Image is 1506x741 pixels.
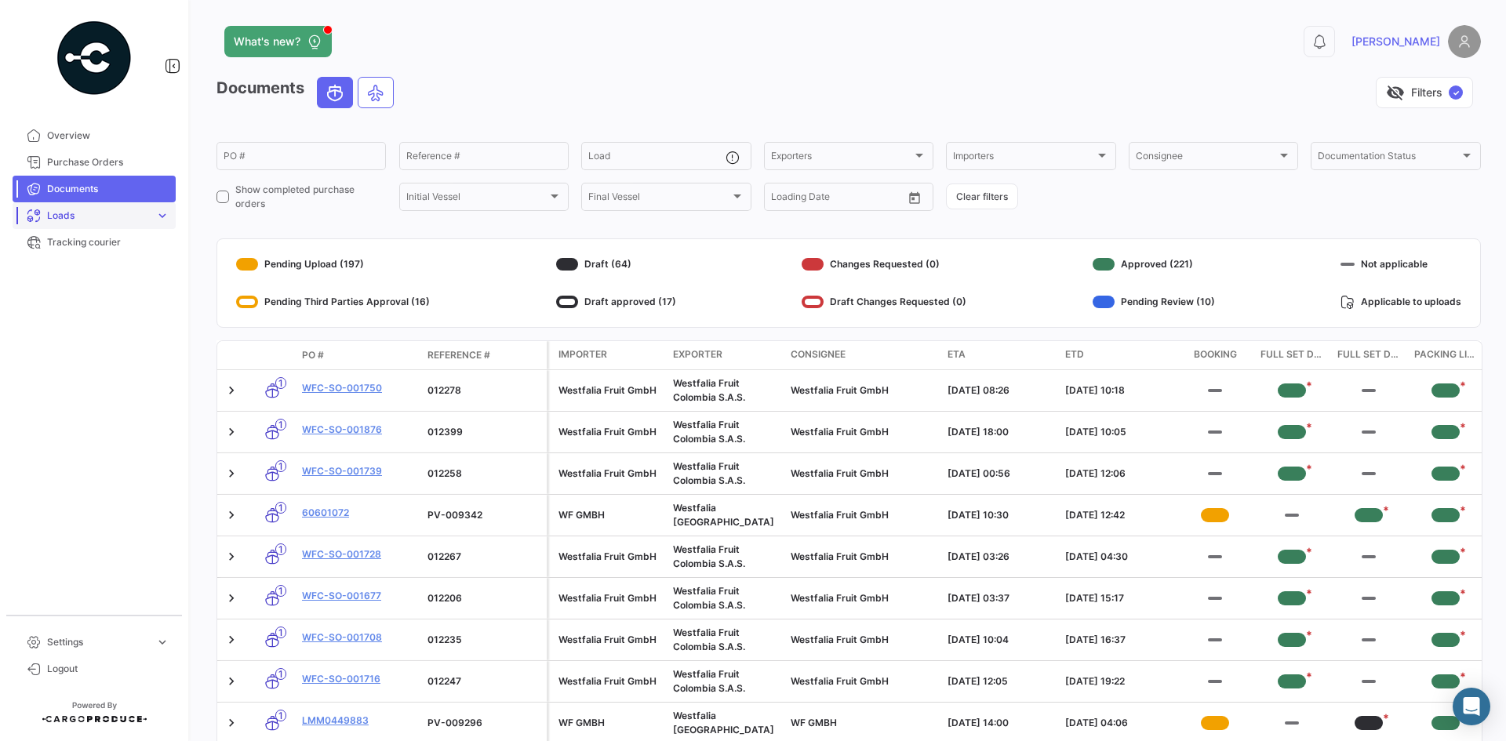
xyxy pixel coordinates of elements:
div: PV-009296 [427,716,540,730]
div: Not applicable [1340,252,1461,277]
span: 1 [275,585,286,597]
span: visibility_off [1386,83,1405,102]
span: Full Set Docs WFCOL [1260,347,1323,363]
div: [DATE] 10:05 [1065,425,1170,439]
span: 1 [275,710,286,721]
div: [DATE] 18:00 [948,425,1053,439]
a: LMM0449883 [302,714,415,728]
a: Expand/Collapse Row [224,424,239,440]
a: Expand/Collapse Row [224,466,239,481]
span: Consignee [791,347,846,361]
span: ✓ [1449,85,1463,100]
span: Purchase Orders [47,155,169,169]
a: WFC-SO-001750 [302,381,415,395]
a: Expand/Collapse Row [224,590,239,606]
div: Westfalia Fruit Colombia S.A.S. [673,667,778,696]
span: 1 [275,377,286,389]
span: 1 [275,460,286,472]
span: Documentation Status [1318,153,1459,164]
span: ETA [948,347,966,361]
button: Ocean [318,78,352,107]
div: [DATE] 12:42 [1065,508,1170,522]
img: placeholder-user.png [1448,25,1481,58]
div: Westfalia Fruit GmbH [558,550,660,564]
a: Overview [13,122,176,149]
datatable-header-cell: Packing List [1407,341,1484,369]
datatable-header-cell: Reference # [421,342,547,369]
span: Westfalia Fruit GmbH [791,634,889,645]
datatable-header-cell: Full Set Docs WFCOL [1253,341,1330,369]
a: Purchase Orders [13,149,176,176]
span: Exporter [673,347,722,361]
a: Expand/Collapse Row [224,715,239,731]
datatable-header-cell: Consignee [784,341,941,369]
span: Westfalia Fruit GmbH [791,509,889,521]
div: 012206 [427,591,540,605]
span: expand_more [155,635,169,649]
button: visibility_offFilters✓ [1376,77,1473,108]
span: 1 [275,543,286,555]
a: WFC-SO-001728 [302,547,415,561]
div: Draft (64) [556,252,676,277]
span: Loads [47,209,149,223]
span: 1 [275,419,286,430]
h3: Documents [216,77,398,108]
div: 012278 [427,383,540,398]
span: Importers [953,153,1094,164]
span: Documents [47,182,169,196]
div: Westfalia Fruit Colombia S.A.S. [673,626,778,654]
div: 012399 [427,425,540,439]
span: Full Set Docs WFPE [1337,347,1400,363]
input: To [804,194,867,205]
div: [DATE] 14:00 [948,716,1053,730]
div: Open Intercom Messenger [1453,688,1490,725]
span: PO # [302,348,324,362]
span: Westfalia Fruit GmbH [791,592,889,604]
a: Expand/Collapse Row [224,549,239,565]
div: [DATE] 16:37 [1065,633,1170,647]
div: Westfalia Fruit Colombia S.A.S. [673,543,778,571]
div: Westfalia Fruit GmbH [558,633,660,647]
div: WF GMBH [558,508,660,522]
span: Initial Vessel [406,194,547,205]
div: Westfalia Fruit GmbH [558,467,660,481]
span: expand_more [155,209,169,223]
a: Expand/Collapse Row [224,383,239,398]
span: Westfalia Fruit GmbH [791,467,889,479]
div: Westfalia Fruit Colombia S.A.S. [673,418,778,446]
div: Pending Third Parties Approval (16) [236,289,430,314]
span: Westfalia Fruit GmbH [791,675,889,687]
span: [PERSON_NAME] [1351,34,1440,49]
div: Westfalia Fruit Colombia S.A.S. [673,376,778,405]
div: [DATE] 10:04 [948,633,1053,647]
span: 1 [275,668,286,680]
span: Settings [47,635,149,649]
div: [DATE] 19:22 [1065,674,1170,688]
div: [DATE] 08:26 [948,383,1053,398]
datatable-header-cell: ETA [941,341,1059,369]
div: [DATE] 15:17 [1065,591,1170,605]
img: powered-by.png [55,19,133,97]
a: 60601072 [302,506,415,520]
span: Booking [1194,347,1237,363]
span: WF GMBH [791,717,837,728]
span: Westfalia Fruit GmbH [791,384,889,396]
button: Air [358,78,393,107]
span: What's new? [234,34,300,49]
a: WFC-SO-001876 [302,423,415,437]
a: WFC-SO-001677 [302,589,415,603]
a: Expand/Collapse Row [224,632,239,648]
span: Final Vessel [588,194,729,205]
div: Changes Requested (0) [802,252,966,277]
div: [DATE] 10:30 [948,508,1053,522]
span: Exporters [771,153,912,164]
span: Westfalia Fruit GmbH [791,550,889,562]
div: [DATE] 10:18 [1065,383,1170,398]
button: What's new? [224,26,332,57]
datatable-header-cell: Exporter [667,341,784,369]
div: 012267 [427,550,540,564]
span: Tracking courier [47,235,169,249]
div: Westfalia Fruit Colombia S.A.S. [673,584,778,612]
a: Documents [13,176,176,202]
div: 012235 [427,633,540,647]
